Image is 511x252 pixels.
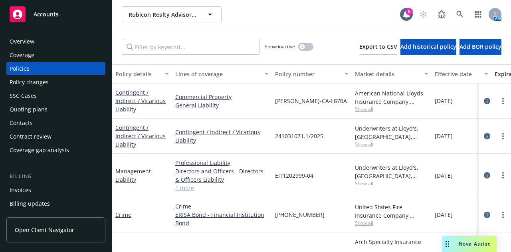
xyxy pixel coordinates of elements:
a: Switch app [470,6,486,22]
a: Contingent / Indirect / Vicarious Liability [175,128,269,145]
a: ERISA Bond - Financial Institution Bond [175,210,269,227]
span: [DATE] [435,132,453,140]
a: Report a Bug [434,6,450,22]
span: EFI1202999-04 [275,171,313,180]
button: Export to CSV [359,39,397,55]
div: Policy changes [10,76,49,89]
div: Effective date [435,70,479,78]
button: Add BOR policy [460,39,501,55]
a: Billing updates [6,197,105,210]
button: Policy details [112,64,172,83]
div: Underwriters at Lloyd's, [GEOGRAPHIC_DATA], [PERSON_NAME] of [GEOGRAPHIC_DATA], Brown & Riding In... [355,124,428,141]
a: Directors and Officers - Directors & Officers Liability [175,167,269,184]
a: Start snowing [415,6,431,22]
span: Export to CSV [359,43,397,50]
button: Nova Assist [442,236,497,252]
span: Show all [355,106,428,113]
a: Management Liability [115,167,151,183]
span: Show all [355,220,428,226]
a: circleInformation [482,96,492,106]
a: SSC Cases [6,89,105,102]
span: Add BOR policy [460,43,501,50]
a: more [498,96,508,106]
a: Quoting plans [6,103,105,116]
span: Show all [355,180,428,187]
button: Lines of coverage [172,64,272,83]
div: SSC Cases [10,89,37,102]
span: [DATE] [435,210,453,219]
a: Accounts [6,3,105,26]
a: Policies [6,62,105,75]
div: Contacts [10,117,33,129]
span: 241031071.1/2025 [275,132,323,140]
div: Policies [10,62,30,75]
a: more [498,171,508,180]
a: Professional Liability [175,159,269,167]
a: Contingent / Indirect / Vicarious Liability [115,89,166,113]
div: Contract review [10,130,51,143]
a: Contract review [6,130,105,143]
a: Crime [115,211,131,218]
a: more [498,210,508,220]
div: Coverage gap analysis [10,144,69,157]
span: Add historical policy [400,43,456,50]
span: Open Client Navigator [15,226,74,234]
div: Policy details [115,70,160,78]
a: Overview [6,35,105,48]
a: Invoices [6,184,105,196]
div: American National Lloyds Insurance Company, American National Lloyds Insurance Company, Brown & R... [355,89,428,106]
div: Coverage [10,49,34,62]
a: more [498,131,508,141]
div: Billing [6,173,105,181]
button: Rubicon Realty Advisors Inc [122,6,222,22]
a: Coverage gap analysis [6,144,105,157]
span: [DATE] [435,171,453,180]
input: Filter by keyword... [122,39,260,55]
div: Underwriters at Lloyd's, [GEOGRAPHIC_DATA], [PERSON_NAME] of [GEOGRAPHIC_DATA], Euclid Financial,... [355,163,428,180]
span: Show all [355,141,428,148]
div: Drag to move [442,236,452,252]
div: Policy number [275,70,340,78]
span: Rubicon Realty Advisors Inc [129,10,198,19]
a: Coverage [6,49,105,62]
button: Effective date [432,64,491,83]
span: Nova Assist [459,240,490,247]
a: Commercial Property [175,93,269,101]
a: Contingent / Indirect / Vicarious Liability [115,124,166,148]
div: 5 [406,8,413,15]
span: [DATE] [435,97,453,105]
div: Lines of coverage [175,70,260,78]
a: Search [452,6,468,22]
div: Quoting plans [10,103,48,116]
a: circleInformation [482,131,492,141]
button: Add historical policy [400,39,456,55]
div: Overview [10,35,34,48]
a: Crime [175,202,269,210]
span: Accounts [34,11,59,18]
div: Billing updates [10,197,50,210]
span: [PERSON_NAME]-CA-L870A [275,97,347,105]
a: Policy changes [6,76,105,89]
div: Market details [355,70,420,78]
a: circleInformation [482,210,492,220]
button: Market details [352,64,432,83]
a: 1 more [175,184,269,192]
span: [PHONE_NUMBER] [275,210,325,219]
a: General Liability [175,101,269,109]
div: United States Fire Insurance Company, [PERSON_NAME] & [PERSON_NAME] ([GEOGRAPHIC_DATA]), Brown & ... [355,203,428,220]
a: circleInformation [482,171,492,180]
button: Policy number [272,64,352,83]
span: Show inactive [265,43,295,50]
a: Contacts [6,117,105,129]
div: Invoices [10,184,31,196]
